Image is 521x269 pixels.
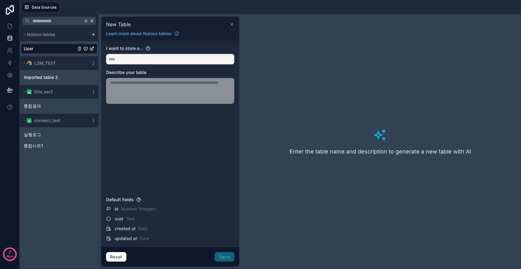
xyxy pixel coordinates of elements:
span: Describe your table [106,70,146,75]
p: 7 [9,249,11,255]
a: Learn more about Noloco tables [104,31,182,37]
button: Reset [106,252,126,262]
span: Text [126,216,135,222]
span: Learn more about Noloco tables [106,31,172,37]
span: created at [115,226,136,232]
span: Date [140,235,149,242]
span: updated at [115,235,137,242]
span: id [115,206,118,212]
span: Number (Integer) [121,206,156,212]
span: K [90,19,94,23]
span: Data Sources [32,5,57,10]
span: Default fields [106,197,134,202]
span: Date [138,226,148,232]
p: days [6,252,14,260]
span: uuid [115,216,123,222]
h3: Enter the table name and description to generate a new table with AI [289,147,471,156]
button: Data Sources [22,2,59,12]
span: New Table [106,21,131,28]
span: I want to store a... [106,46,143,51]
